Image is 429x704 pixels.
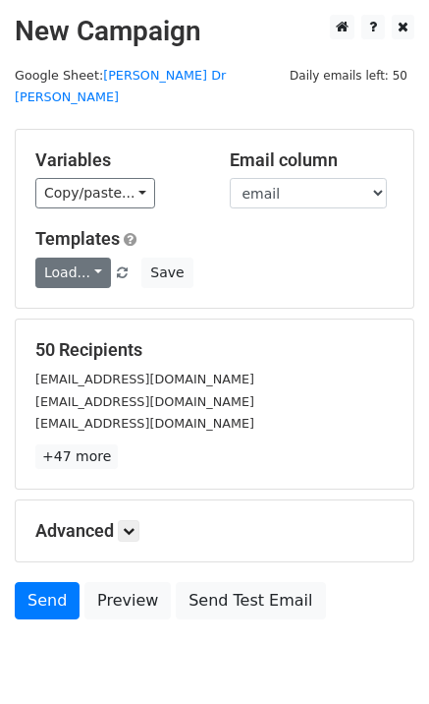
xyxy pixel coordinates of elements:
h5: Advanced [35,520,394,542]
a: Load... [35,258,111,288]
small: [EMAIL_ADDRESS][DOMAIN_NAME] [35,416,254,431]
h2: New Campaign [15,15,414,48]
h5: Variables [35,149,200,171]
a: +47 more [35,444,118,469]
a: Daily emails left: 50 [283,68,414,83]
h5: 50 Recipients [35,339,394,361]
small: [EMAIL_ADDRESS][DOMAIN_NAME] [35,394,254,409]
a: Templates [35,228,120,249]
small: Google Sheet: [15,68,226,105]
a: Preview [84,582,171,619]
small: [EMAIL_ADDRESS][DOMAIN_NAME] [35,372,254,386]
span: Daily emails left: 50 [283,65,414,87]
button: Save [141,258,192,288]
a: Send Test Email [176,582,325,619]
a: Send [15,582,80,619]
h5: Email column [230,149,395,171]
a: Copy/paste... [35,178,155,208]
iframe: Chat Widget [331,610,429,704]
a: [PERSON_NAME] Dr [PERSON_NAME] [15,68,226,105]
